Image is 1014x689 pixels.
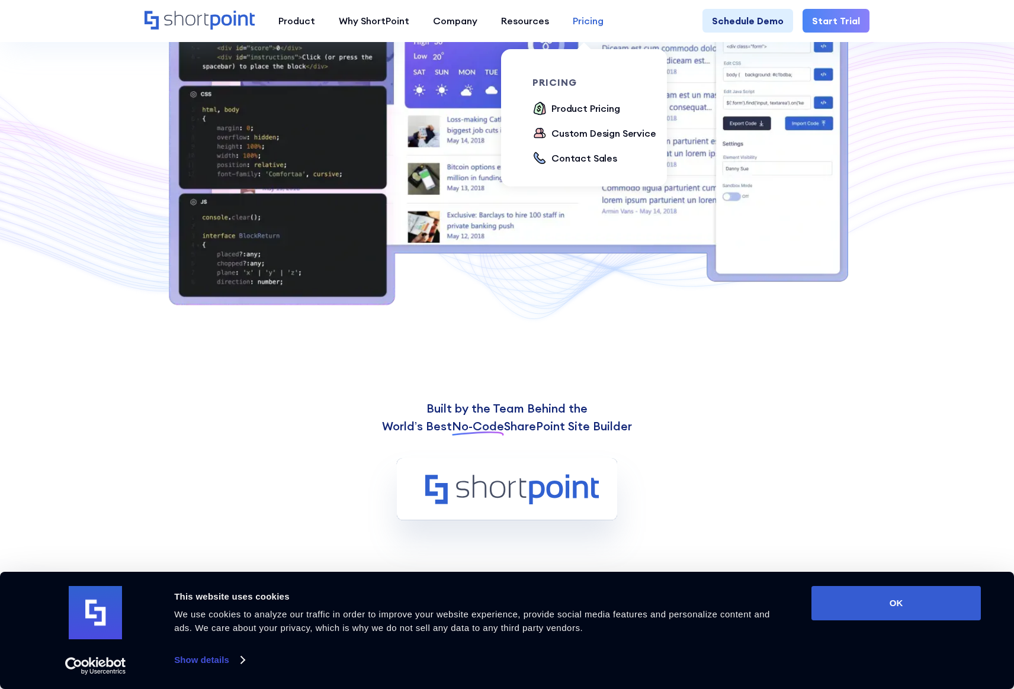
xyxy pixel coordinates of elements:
div: Product Pricing [551,101,620,115]
div: Why ShortPoint [339,14,409,28]
a: Product Pricing [532,101,620,117]
p: Built by the Team Behind the World’s Best SharePoint Site Builder [261,400,753,435]
div: Company [433,14,477,28]
a: Resources [489,9,561,33]
div: This website uses cookies [174,590,785,604]
a: Contact Sales [532,151,617,166]
div: Product [278,14,315,28]
a: Company [421,9,489,33]
div: pricing [532,78,665,87]
img: logo [69,586,122,639]
a: Pricing [561,9,615,33]
a: Product [267,9,327,33]
a: Show details [174,651,244,669]
div: Pricing [573,14,604,28]
a: Usercentrics Cookiebot - opens in a new window [44,657,147,675]
a: Why ShortPoint [327,9,421,33]
a: Custom Design Service [532,126,656,141]
span: We use cookies to analyze our traffic in order to improve your website experience, provide social... [174,609,770,633]
a: Home [145,11,255,31]
div: Custom Design Service [551,126,656,140]
a: Start Trial [803,9,869,33]
a: Schedule Demo [702,9,793,33]
div: Contact Sales [551,151,617,165]
span: No-Code [452,418,504,433]
button: OK [811,586,981,620]
div: Resources [501,14,549,28]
